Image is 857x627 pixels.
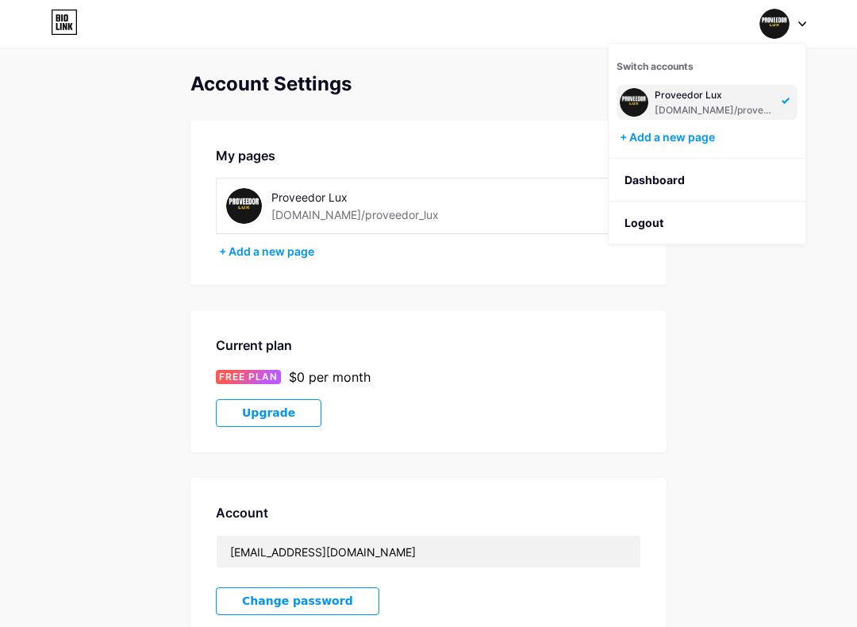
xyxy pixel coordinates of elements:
[655,89,777,102] div: Proveedor Lux
[617,60,694,72] span: Switch accounts
[216,399,321,427] button: Upgrade
[609,159,805,202] a: Dashboard
[242,406,295,420] span: Upgrade
[216,146,641,165] div: My pages
[226,188,262,224] img: proveedor_lux
[289,367,371,387] div: $0 per month
[219,244,641,260] div: + Add a new page
[216,503,641,522] div: Account
[620,129,797,145] div: + Add a new page
[219,370,278,384] span: FREE PLAN
[620,88,648,117] img: proveedor_lux
[217,536,640,567] input: Email
[655,104,777,117] div: [DOMAIN_NAME]/proveedor_lux
[216,336,641,355] div: Current plan
[271,206,439,223] div: [DOMAIN_NAME]/proveedor_lux
[609,202,805,244] li: Logout
[759,9,790,39] img: proveedor_lux
[242,594,353,608] span: Change password
[216,587,379,615] button: Change password
[190,73,667,95] div: Account Settings
[271,189,496,206] div: Proveedor Lux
